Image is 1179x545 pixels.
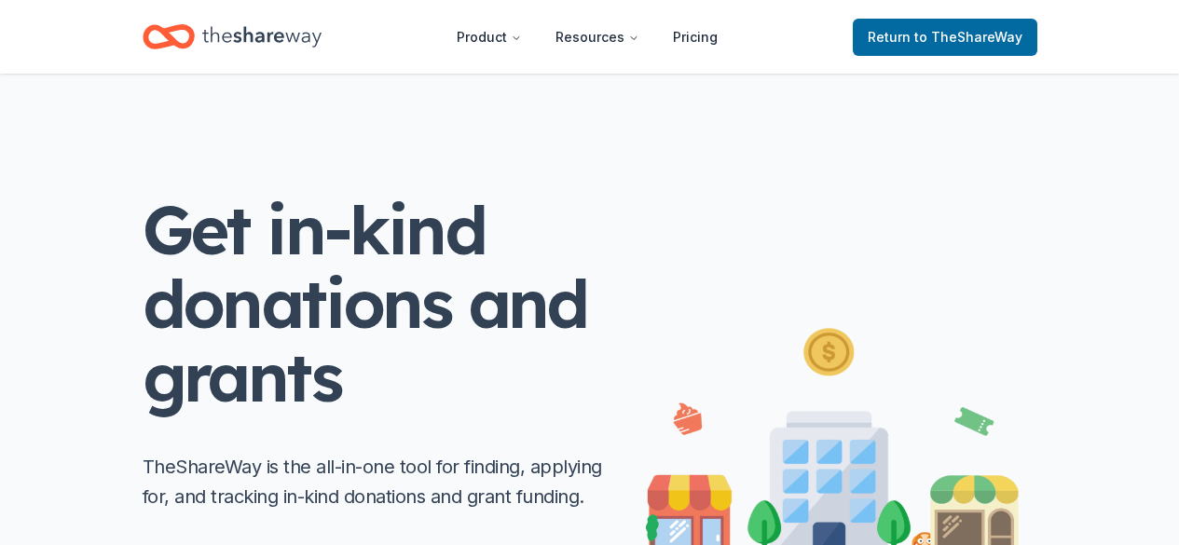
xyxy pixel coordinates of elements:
[143,452,609,511] p: TheShareWay is the all-in-one tool for finding, applying for, and tracking in-kind donations and ...
[143,15,322,59] a: Home
[442,15,733,59] nav: Main
[143,193,609,415] h1: Get in-kind donations and grants
[914,29,1022,45] span: to TheShareWay
[658,19,733,56] a: Pricing
[541,19,654,56] button: Resources
[853,19,1037,56] a: Returnto TheShareWay
[442,19,537,56] button: Product
[868,26,1022,48] span: Return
